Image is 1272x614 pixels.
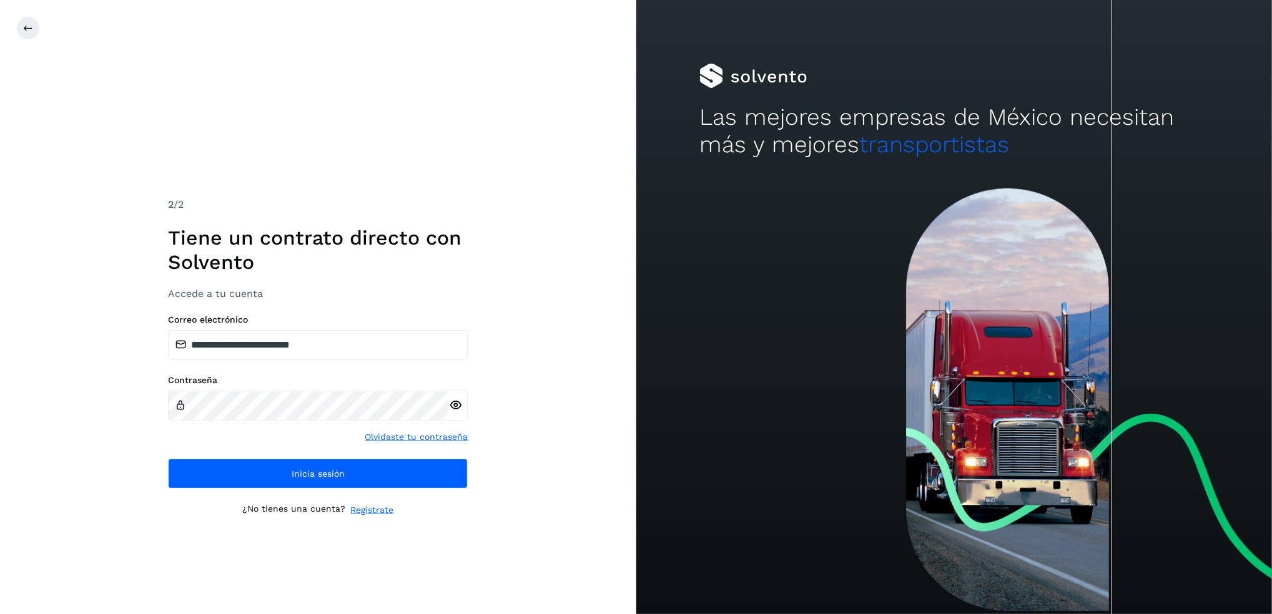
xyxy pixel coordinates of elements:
a: Olvidaste tu contraseña [365,431,468,444]
p: ¿No tienes una cuenta? [242,504,345,517]
label: Contraseña [168,375,468,386]
span: 2 [168,198,174,210]
button: Inicia sesión [168,459,468,489]
a: Regístrate [350,504,393,517]
h3: Accede a tu cuenta [168,288,468,300]
h2: Las mejores empresas de México necesitan más y mejores [699,104,1208,159]
span: Inicia sesión [292,469,345,478]
div: /2 [168,197,468,212]
h1: Tiene un contrato directo con Solvento [168,226,468,274]
label: Correo electrónico [168,314,468,325]
span: transportistas [859,131,1009,158]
